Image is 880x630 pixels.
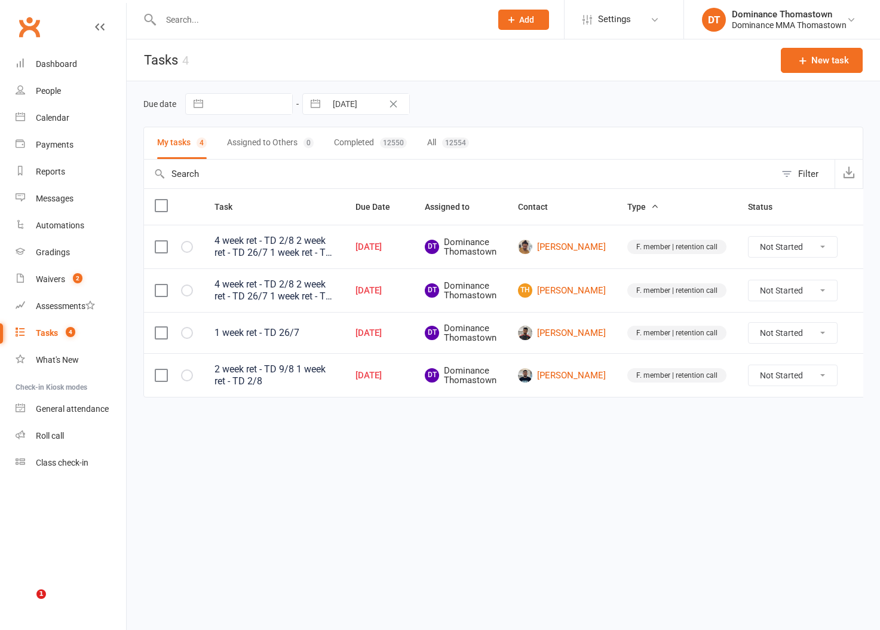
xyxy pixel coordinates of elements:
[16,293,126,320] a: Assessments
[36,86,61,96] div: People
[425,281,496,301] span: Dominance Thomastown
[14,12,44,42] a: Clubworx
[427,127,469,159] button: All12554
[36,274,65,284] div: Waivers
[627,200,659,214] button: Type
[143,99,176,109] label: Due date
[157,11,483,28] input: Search...
[518,326,606,340] a: [PERSON_NAME]
[518,202,561,212] span: Contact
[627,202,659,212] span: Type
[16,266,126,293] a: Waivers 2
[144,160,775,188] input: Search
[355,371,403,381] div: [DATE]
[425,368,439,383] span: DT
[627,283,726,298] div: F. member | retention call
[355,200,403,214] button: Due Date
[16,185,126,212] a: Messages
[748,202,786,212] span: Status
[355,242,403,252] div: [DATE]
[798,167,818,181] div: Filter
[518,240,606,254] a: [PERSON_NAME]
[214,279,334,302] div: 4 week ret - TD 2/8 2 week ret - TD 26/7 1 week ret - TD 16/7
[73,273,82,283] span: 2
[227,127,314,159] button: Assigned to Others0
[518,283,606,298] a: TH[PERSON_NAME]
[36,140,73,149] div: Payments
[425,326,439,340] span: DT
[36,328,58,338] div: Tasks
[702,8,726,32] div: DT
[303,137,314,148] div: 0
[16,51,126,78] a: Dashboard
[518,240,532,254] img: Brayan Diaz
[748,200,786,214] button: Status
[36,194,73,203] div: Messages
[36,589,46,599] span: 1
[425,366,496,386] span: Dominance Thomastown
[16,78,126,105] a: People
[425,237,496,257] span: Dominance Thomastown
[518,368,606,383] a: [PERSON_NAME]
[16,239,126,266] a: Gradings
[781,48,863,73] button: New task
[16,320,126,347] a: Tasks 4
[732,20,847,30] div: Dominance MMA Thomastown
[16,396,126,423] a: General attendance kiosk mode
[518,368,532,383] img: Han Feng
[627,368,726,383] div: F. member | retention call
[425,200,483,214] button: Assigned to
[36,301,95,311] div: Assessments
[36,221,84,230] div: Automations
[16,105,126,131] a: Calendar
[36,247,70,257] div: Gradings
[518,200,561,214] button: Contact
[16,449,126,476] a: Class kiosk mode
[127,39,189,81] h1: Tasks
[732,9,847,20] div: Dominance Thomastown
[598,6,631,33] span: Settings
[498,10,549,30] button: Add
[627,240,726,254] div: F. member | retention call
[214,363,334,387] div: 2 week ret - TD 9/8 1 week ret - TD 2/8
[425,323,496,343] span: Dominance Thomastown
[66,327,75,337] span: 4
[16,158,126,185] a: Reports
[355,202,403,212] span: Due Date
[182,53,189,68] div: 4
[36,113,69,123] div: Calendar
[518,326,532,340] img: Hussein Abbout
[442,137,469,148] div: 12554
[36,404,109,414] div: General attendance
[334,127,407,159] button: Completed12550
[214,235,334,259] div: 4 week ret - TD 2/8 2 week ret - TD 26/7 1 week ret - TD 19/7
[380,137,407,148] div: 12550
[36,167,65,176] div: Reports
[355,286,403,296] div: [DATE]
[775,160,835,188] button: Filter
[16,423,126,449] a: Roll call
[627,326,726,340] div: F. member | retention call
[157,127,207,159] button: My tasks4
[383,97,404,111] button: Clear Date
[16,131,126,158] a: Payments
[518,283,532,298] span: TH
[197,137,207,148] div: 4
[214,327,334,339] div: 1 week ret - TD 26/7
[36,431,64,441] div: Roll call
[355,328,403,338] div: [DATE]
[519,15,534,25] span: Add
[12,589,41,618] iframe: Intercom live chat
[36,355,79,365] div: What's New
[214,200,246,214] button: Task
[425,283,439,298] span: DT
[16,212,126,239] a: Automations
[425,240,439,254] span: DT
[214,202,246,212] span: Task
[16,347,126,374] a: What's New
[36,458,88,467] div: Class check-in
[425,202,483,212] span: Assigned to
[36,59,77,69] div: Dashboard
